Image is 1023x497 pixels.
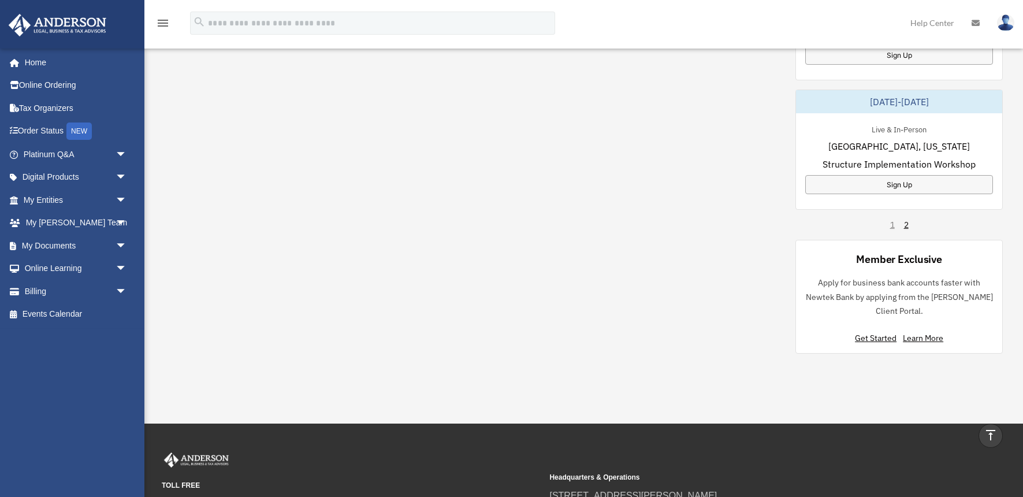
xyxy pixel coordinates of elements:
[862,123,936,135] div: Live & In-Person
[8,120,144,143] a: Order StatusNEW
[116,166,139,190] span: arrow_drop_down
[116,234,139,258] span: arrow_drop_down
[66,123,92,140] div: NEW
[8,303,144,326] a: Events Calendar
[997,14,1014,31] img: User Pic
[8,257,144,280] a: Online Learningarrow_drop_down
[8,166,144,189] a: Digital Productsarrow_drop_down
[8,74,144,97] a: Online Ordering
[8,280,144,303] a: Billingarrow_drop_down
[8,51,139,74] a: Home
[193,16,206,28] i: search
[116,143,139,166] span: arrow_drop_down
[979,424,1003,448] a: vertical_align_top
[796,90,1002,113] div: [DATE]-[DATE]
[903,333,943,343] a: Learn More
[116,212,139,235] span: arrow_drop_down
[805,46,993,65] a: Sign Up
[805,175,993,194] a: Sign Up
[805,276,993,318] p: Apply for business bank accounts faster with Newtek Bank by applying from the [PERSON_NAME] Clien...
[856,252,942,266] div: Member Exclusive
[8,143,144,166] a: Platinum Q&Aarrow_drop_down
[8,212,144,235] a: My [PERSON_NAME] Teamarrow_drop_down
[8,97,144,120] a: Tax Organizers
[116,188,139,212] span: arrow_drop_down
[116,280,139,303] span: arrow_drop_down
[855,333,901,343] a: Get Started
[116,257,139,281] span: arrow_drop_down
[8,188,144,212] a: My Entitiesarrow_drop_down
[904,219,909,231] a: 2
[156,16,170,30] i: menu
[549,472,929,484] small: Headquarters & Operations
[162,480,541,492] small: TOLL FREE
[5,14,110,36] img: Anderson Advisors Platinum Portal
[8,234,144,257] a: My Documentsarrow_drop_down
[156,20,170,30] a: menu
[823,157,976,171] span: Structure Implementation Workshop
[162,453,231,468] img: Anderson Advisors Platinum Portal
[828,139,970,153] span: [GEOGRAPHIC_DATA], [US_STATE]
[984,428,998,442] i: vertical_align_top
